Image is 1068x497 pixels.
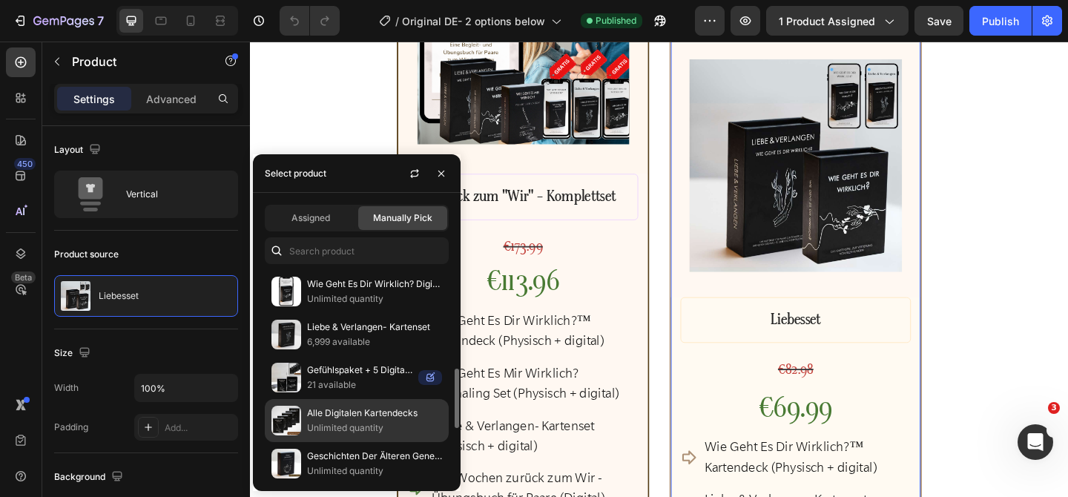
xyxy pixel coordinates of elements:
[395,13,399,29] span: /
[126,177,217,211] div: Vertical
[146,91,197,107] p: Advanced
[99,291,139,301] p: Liebesset
[11,271,36,283] div: Beta
[265,167,326,180] div: Select product
[14,158,36,170] div: 450
[1018,424,1053,460] iframe: Intercom live chat
[54,140,104,160] div: Layout
[197,350,420,394] p: Wie Geht Es Mir Wirklich? Journaling Set (Physisch + digital)
[307,421,442,435] p: Unlimited quantity
[61,281,90,311] img: product feature img
[265,237,449,264] input: Search in Settings & Advanced
[1048,402,1060,414] span: 3
[307,292,442,306] p: Unlimited quantity
[779,13,875,29] span: 1 product assigned
[468,346,719,366] div: €82.98
[135,375,237,401] input: Auto
[307,378,412,392] p: 21 available
[291,211,330,225] span: Assigned
[197,407,420,451] p: Liebe & Verlangen- Kartenset (Physisch + digital)
[54,343,93,363] div: Size
[307,464,442,478] p: Unlimited quantity
[197,293,420,337] p: Wie Geht Es Dir Wirklich?™ Kartendeck (Physisch + digital)
[307,449,442,464] p: Geschichten Der Älteren Generationen - Digital Kartendeck
[250,42,1068,497] iframe: Design area
[402,13,545,29] span: Original DE- 2 options below
[481,291,706,316] h1: Liebesset
[73,91,115,107] p: Settings
[271,320,301,349] img: collections
[72,53,198,70] p: Product
[478,19,709,251] a: Liebesset
[97,12,104,30] p: 7
[271,406,301,435] img: collections
[596,14,636,27] span: Published
[494,430,716,474] p: Wie Geht Es Dir Wirklich?™ Kartendeck (Physisch + digital)
[271,363,301,392] img: collections
[307,363,412,378] p: Gefühlspaket + 5 Digitale Kartensets
[373,211,432,225] span: Manually Pick
[54,467,126,487] div: Background
[307,277,442,292] p: Wie Geht Es Dir Wirklich? Digital Kartendeck
[280,6,340,36] div: Undo/Redo
[969,6,1032,36] button: Publish
[165,421,234,435] div: Add...
[766,6,909,36] button: 1 product assigned
[307,335,442,349] p: 6,999 available
[54,381,79,395] div: Width
[54,421,88,434] div: Padding
[982,13,1019,29] div: Publish
[307,320,442,335] p: Liebe & Verlangen- Kartenset
[256,240,338,282] div: €113.96
[914,6,963,36] button: Save
[307,406,442,421] p: Alle Digitalen Kartendecks
[271,277,301,306] img: collections
[927,15,952,27] span: Save
[6,6,111,36] button: 7
[54,248,119,261] div: Product source
[271,449,301,478] img: collections
[552,378,635,419] div: €69.99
